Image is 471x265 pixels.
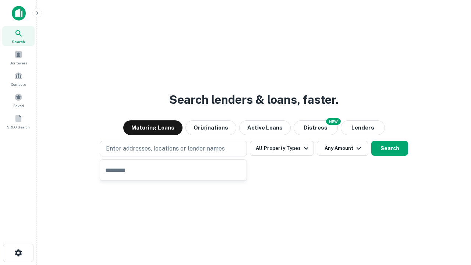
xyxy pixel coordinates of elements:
button: All Property Types [250,141,314,156]
a: Borrowers [2,47,35,67]
button: Search distressed loans with lien and other non-mortgage details. [294,120,338,135]
div: NEW [326,118,341,125]
span: SREO Search [7,124,30,130]
button: Maturing Loans [123,120,183,135]
a: Search [2,26,35,46]
img: capitalize-icon.png [12,6,26,21]
iframe: Chat Widget [434,206,471,241]
button: Active Loans [239,120,291,135]
span: Saved [13,103,24,109]
a: SREO Search [2,112,35,131]
button: Enter addresses, locations or lender names [100,141,247,156]
span: Search [12,39,25,45]
button: Search [371,141,408,156]
p: Enter addresses, locations or lender names [106,144,225,153]
span: Borrowers [10,60,27,66]
a: Saved [2,90,35,110]
span: Contacts [11,81,26,87]
button: Lenders [341,120,385,135]
h3: Search lenders & loans, faster. [169,91,339,109]
a: Contacts [2,69,35,89]
button: Any Amount [317,141,368,156]
button: Originations [185,120,236,135]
